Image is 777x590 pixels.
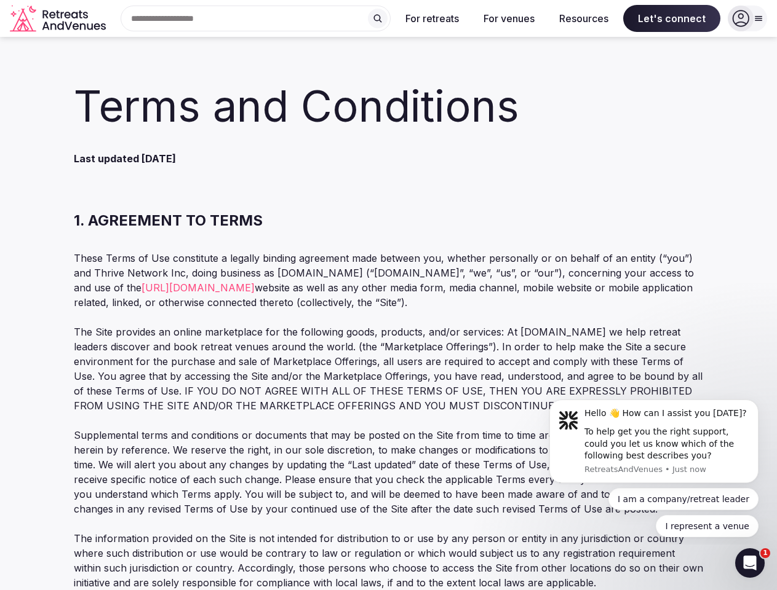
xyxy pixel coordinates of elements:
[74,251,704,310] p: These Terms of Use constitute a legally binding agreement made between you, whether personally or...
[531,388,777,545] iframe: Intercom notifications message
[74,76,704,136] h1: Terms and Conditions
[735,548,765,578] iframe: Intercom live chat
[74,531,704,590] p: The information provided on the Site is not intended for distribution to or use by any person or ...
[74,152,176,165] strong: Last updated [DATE]
[760,548,770,558] span: 1
[74,324,704,413] p: The Site provides an online marketplace for the following goods, products, and/or services: At [D...
[74,428,704,516] p: Supplemental terms and conditions or documents that may be posted on the Site from time to time a...
[141,281,255,294] a: [URL][DOMAIN_NAME]
[549,5,618,32] button: Resources
[474,5,544,32] button: For venues
[74,195,704,231] h3: 1. AGREEMENT TO TERMS
[10,5,108,33] a: Visit the homepage
[10,5,108,33] svg: Retreats and Venues company logo
[396,5,469,32] button: For retreats
[623,5,720,32] span: Let's connect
